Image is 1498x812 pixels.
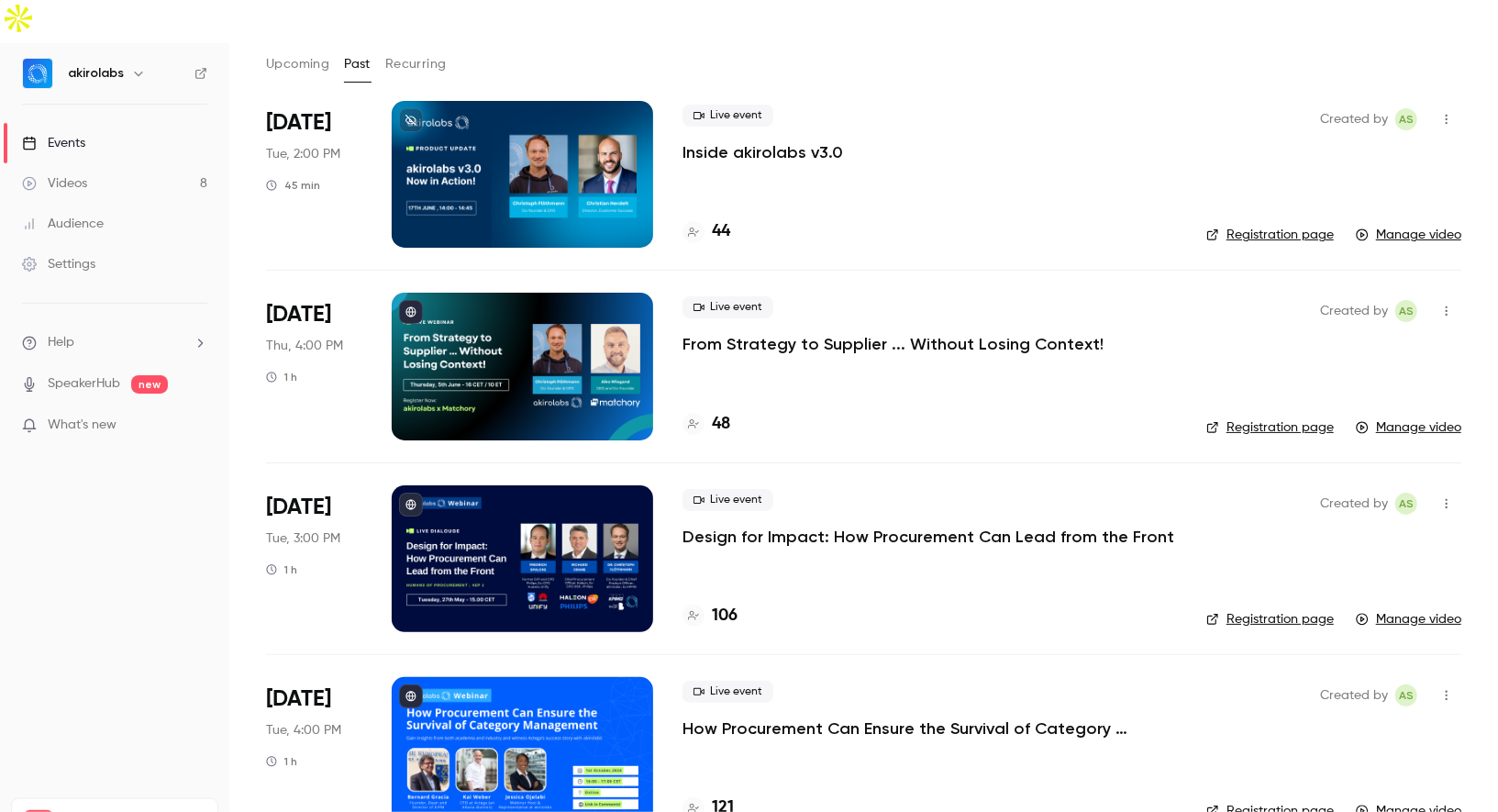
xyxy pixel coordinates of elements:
img: akirolabs [23,59,52,88]
span: Created by [1320,300,1388,322]
span: Thu, 4:00 PM [266,337,343,355]
span: Live event [682,681,773,703]
span: What's new [48,416,117,435]
a: Inside akirolabs v3.0 [682,141,843,163]
span: Created by [1320,108,1388,130]
a: Manage video [1356,226,1461,244]
div: Jun 5 Thu, 4:00 PM (Europe/Berlin) [266,293,362,439]
button: Recurring [385,50,447,79]
a: How Procurement Can Ensure the Survival of Category Management [682,717,1177,740]
span: Tue, 2:00 PM [266,145,340,163]
div: Jun 17 Tue, 2:00 PM (Europe/Berlin) [266,101,362,248]
div: May 27 Tue, 3:00 PM (Europe/Berlin) [266,485,362,632]
div: Settings [22,255,95,273]
span: Aman Sadique [1395,300,1417,322]
a: Design for Impact: How Procurement Can Lead from the Front [682,526,1174,548]
span: [DATE] [266,684,331,714]
h4: 106 [712,604,738,628]
span: Live event [682,105,773,127]
h4: 48 [712,412,730,437]
span: Aman Sadique [1395,108,1417,130]
span: AS [1399,493,1414,515]
span: AS [1399,108,1414,130]
span: Tue, 3:00 PM [266,529,340,548]
span: Help [48,333,74,352]
div: Events [22,134,85,152]
a: Manage video [1356,418,1461,437]
a: Manage video [1356,610,1461,628]
h4: 44 [712,219,730,244]
div: 1 h [266,754,297,769]
span: Created by [1320,493,1388,515]
button: Past [344,50,371,79]
div: Videos [22,174,87,193]
span: new [131,375,168,394]
span: AS [1399,300,1414,322]
span: [DATE] [266,108,331,138]
span: AS [1399,684,1414,706]
span: Live event [682,296,773,318]
a: Registration page [1206,418,1334,437]
a: From Strategy to Supplier ... Without Losing Context! [682,333,1104,355]
a: Registration page [1206,226,1334,244]
span: Tue, 4:00 PM [266,721,341,740]
a: 48 [682,412,730,437]
span: [DATE] [266,493,331,522]
a: Registration page [1206,610,1334,628]
span: Aman Sadique [1395,684,1417,706]
button: Upcoming [266,50,329,79]
a: 106 [682,604,738,628]
div: 45 min [266,178,320,193]
h6: akirolabs [68,64,124,83]
span: Live event [682,489,773,511]
span: Aman Sadique [1395,493,1417,515]
li: help-dropdown-opener [22,333,207,352]
div: Audience [22,215,104,233]
span: [DATE] [266,300,331,329]
div: 1 h [266,370,297,384]
div: 1 h [266,562,297,577]
a: SpeakerHub [48,374,120,394]
a: 44 [682,219,730,244]
span: Created by [1320,684,1388,706]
